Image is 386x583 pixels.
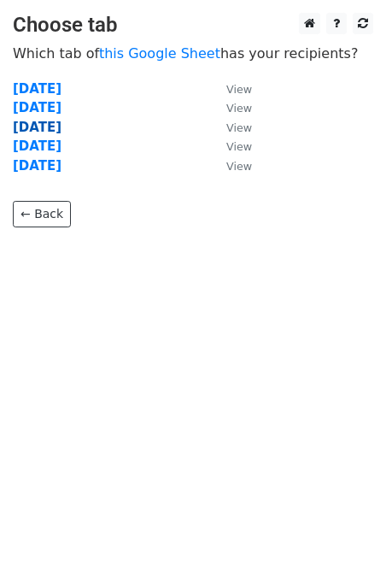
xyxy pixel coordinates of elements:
a: [DATE] [13,120,61,135]
small: View [226,83,252,96]
small: View [226,121,252,134]
a: View [209,120,252,135]
a: View [209,158,252,174]
a: [DATE] [13,158,61,174]
h3: Choose tab [13,13,373,38]
small: View [226,160,252,173]
a: [DATE] [13,138,61,154]
a: [DATE] [13,81,61,97]
a: ← Back [13,201,71,227]
a: View [209,100,252,115]
a: View [209,138,252,154]
a: this Google Sheet [99,45,220,62]
small: View [226,140,252,153]
p: Which tab of has your recipients? [13,44,373,62]
a: [DATE] [13,100,61,115]
small: View [226,102,252,115]
a: View [209,81,252,97]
